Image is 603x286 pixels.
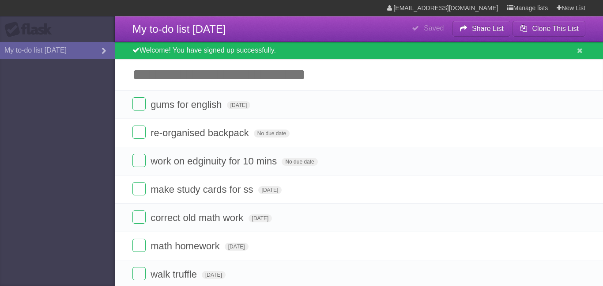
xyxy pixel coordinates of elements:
[132,126,146,139] label: Done
[258,186,282,194] span: [DATE]
[132,97,146,111] label: Done
[151,99,224,110] span: gums for english
[452,21,511,37] button: Share List
[132,210,146,224] label: Done
[132,23,226,35] span: My to-do list [DATE]
[202,271,226,279] span: [DATE]
[254,130,290,137] span: No due date
[151,156,279,167] span: work on edginuity for 10 mins
[151,240,222,252] span: math homework
[151,212,245,223] span: correct old math work
[424,24,444,32] b: Saved
[472,25,504,32] b: Share List
[151,127,251,138] span: re-organised backpack
[532,25,579,32] b: Clone This List
[132,154,146,167] label: Done
[132,182,146,195] label: Done
[249,214,272,222] span: [DATE]
[115,42,603,59] div: Welcome! You have signed up successfully.
[132,267,146,280] label: Done
[227,101,251,109] span: [DATE]
[151,184,255,195] span: make study cards for ss
[132,239,146,252] label: Done
[4,22,57,38] div: Flask
[151,269,199,280] span: walk truffle
[225,243,249,251] span: [DATE]
[513,21,585,37] button: Clone This List
[282,158,317,166] span: No due date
